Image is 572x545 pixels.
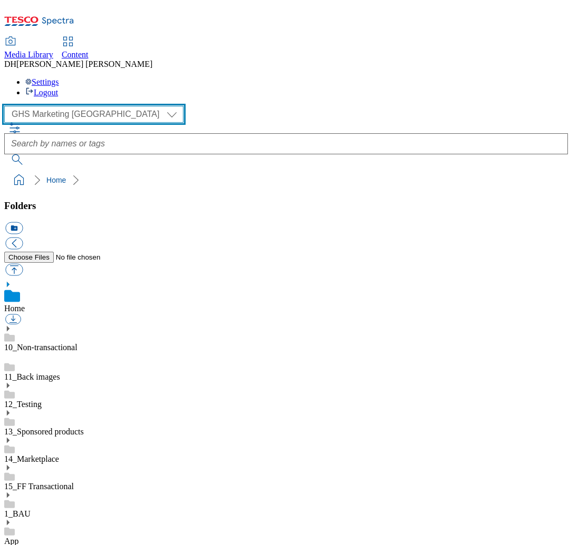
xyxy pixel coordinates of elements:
a: Home [4,304,25,313]
a: 1_BAU [4,509,31,518]
span: Content [62,50,89,59]
input: Search by names or tags [4,133,568,154]
a: 13_Sponsored products [4,427,84,436]
a: 10_Non-transactional [4,343,77,352]
span: Media Library [4,50,53,59]
a: Home [46,176,66,184]
a: home [11,172,27,189]
a: Logout [25,88,58,97]
span: DH [4,60,16,68]
a: 14_Marketplace [4,454,59,463]
a: Settings [25,77,59,86]
h3: Folders [4,200,568,212]
a: 12_Testing [4,400,42,409]
a: 15_FF Transactional [4,482,74,491]
nav: breadcrumb [4,170,568,190]
a: Content [62,37,89,60]
a: 11_Back images [4,372,60,381]
span: [PERSON_NAME] [PERSON_NAME] [16,60,152,68]
a: Media Library [4,37,53,60]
